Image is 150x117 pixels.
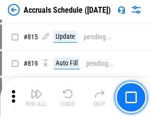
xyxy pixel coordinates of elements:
div: Accruals Schedule ([DATE]) [24,5,111,15]
div: pending... [84,33,112,41]
img: Back [8,4,20,16]
div: Update [54,31,77,43]
div: Auto Fill [54,58,80,69]
img: Main button [125,91,137,103]
img: Support [118,6,125,14]
img: Settings menu [130,4,142,16]
div: pending... [86,60,114,67]
span: # 819 [24,59,38,67]
span: # 815 [24,33,38,41]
